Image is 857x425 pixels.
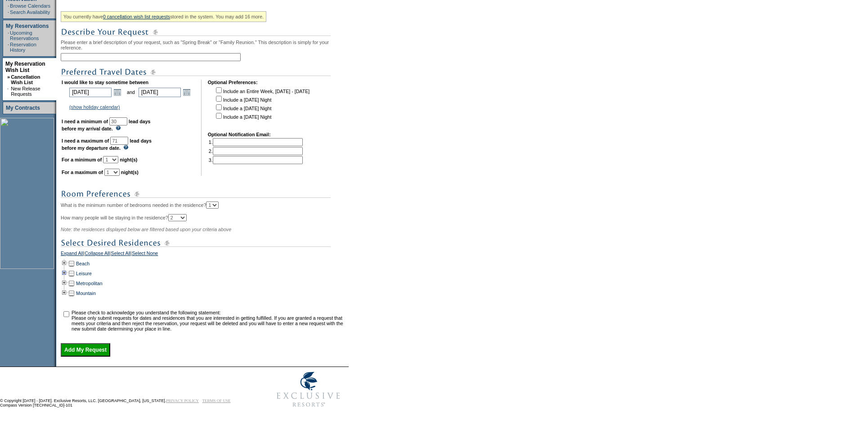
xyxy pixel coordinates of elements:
[61,227,231,232] span: Note: the residences displayed below are filtered based upon your criteria above
[208,80,258,85] b: Optional Preferences:
[6,105,40,111] a: My Contracts
[61,188,331,200] img: subTtlRoomPreferences.gif
[62,170,103,175] b: For a maximum of
[62,80,148,85] b: I would like to stay sometime between
[10,42,36,53] a: Reservation History
[10,9,50,15] a: Search Availability
[62,138,109,143] b: I need a maximum of
[69,104,120,110] a: (show holiday calendar)
[6,23,49,29] a: My Reservations
[214,86,310,125] td: Include an Entire Week, [DATE] - [DATE] Include a [DATE] Night Include a [DATE] Night Include a [...
[208,132,271,137] b: Optional Notification Email:
[209,147,303,155] td: 2.
[132,251,158,259] a: Select None
[61,8,346,357] div: Please enter a brief description of your request, such as "Spring Break" or "Family Reunion." Thi...
[7,86,10,97] td: ·
[76,281,103,286] a: Metropolitan
[111,251,131,259] a: Select All
[268,367,349,412] img: Exclusive Resorts
[8,3,9,9] td: ·
[72,310,345,331] td: Please check to acknowledge you understand the following statement: Please only submit requests f...
[61,251,346,259] div: | | |
[62,138,152,151] b: lead days before my departure date.
[209,156,303,164] td: 3.
[121,170,139,175] b: night(s)
[209,138,303,146] td: 1.
[61,251,83,259] a: Expand All
[85,251,110,259] a: Collapse All
[69,88,112,97] input: Date format: M/D/Y. Shortcut keys: [T] for Today. [UP] or [.] for Next Day. [DOWN] or [,] for Pre...
[76,261,90,266] a: Beach
[112,87,122,97] a: Open the calendar popup.
[62,157,102,162] b: For a minimum of
[166,398,199,403] a: PRIVACY POLICY
[62,119,151,131] b: lead days before my arrival date.
[10,3,50,9] a: Browse Calendars
[123,145,129,150] img: questionMark_lightBlue.gif
[8,9,9,15] td: ·
[10,30,39,41] a: Upcoming Reservations
[76,271,92,276] a: Leisure
[5,61,45,73] a: My Reservation Wish List
[126,86,136,98] td: and
[139,88,181,97] input: Date format: M/D/Y. Shortcut keys: [T] for Today. [UP] or [.] for Next Day. [DOWN] or [,] for Pre...
[61,11,266,22] div: You currently have stored in the system. You may add 16 more.
[11,74,40,85] a: Cancellation Wish List
[76,291,96,296] a: Mountain
[120,157,137,162] b: night(s)
[103,14,170,19] a: 0 cancellation wish list requests
[11,86,40,97] a: New Release Requests
[7,74,10,80] b: »
[8,42,9,53] td: ·
[116,125,121,130] img: questionMark_lightBlue.gif
[182,87,192,97] a: Open the calendar popup.
[8,30,9,41] td: ·
[61,343,110,357] input: Add My Request
[202,398,231,403] a: TERMS OF USE
[62,119,108,124] b: I need a minimum of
